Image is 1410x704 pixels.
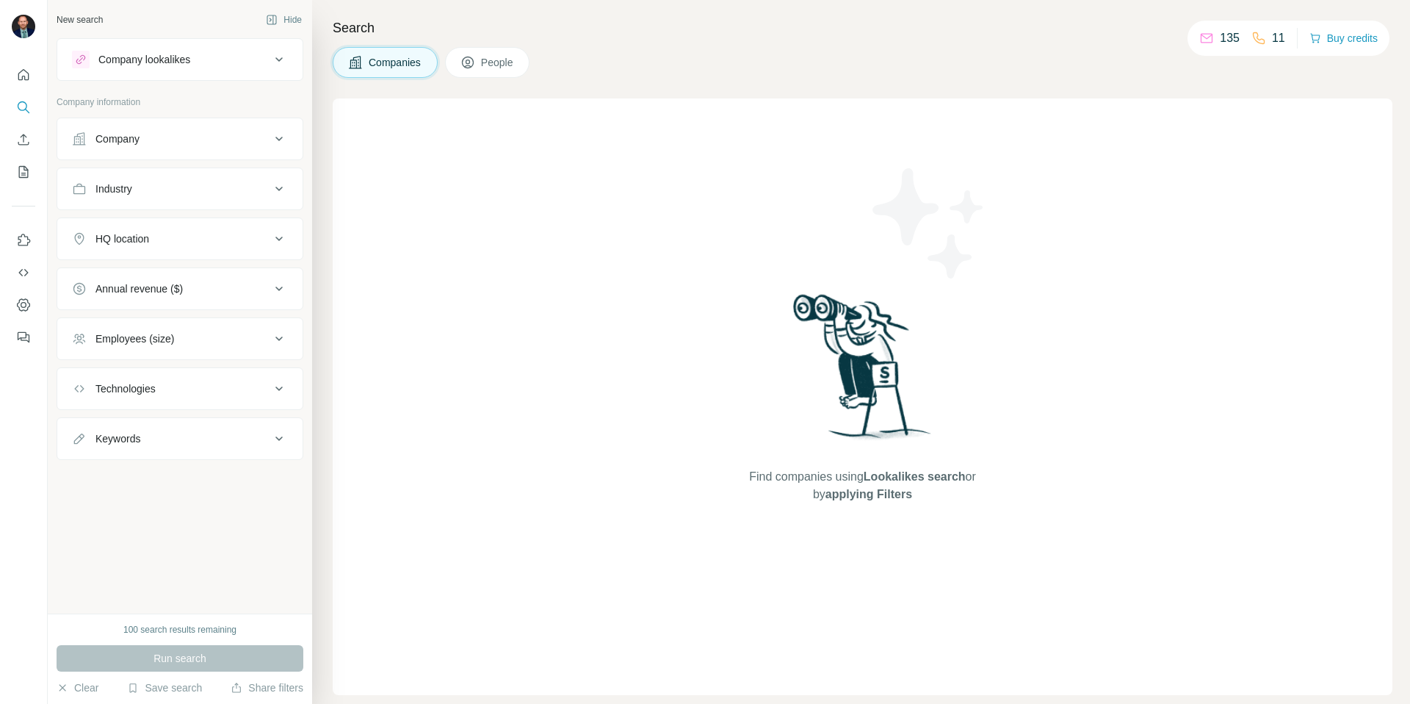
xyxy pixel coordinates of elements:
button: Hide [256,9,312,31]
button: Search [12,94,35,121]
button: Dashboard [12,292,35,318]
button: Annual revenue ($) [57,271,303,306]
button: Use Surfe on LinkedIn [12,227,35,254]
div: Industry [95,182,132,196]
button: Use Surfe API [12,259,35,286]
img: Avatar [12,15,35,38]
p: 135 [1220,29,1240,47]
div: Employees (size) [95,331,174,346]
button: Buy credits [1309,28,1378,49]
div: Keywords [95,431,140,446]
p: Company information [57,96,303,109]
p: 11 [1272,29,1285,47]
span: Lookalikes search [864,470,966,483]
div: Technologies [95,381,156,396]
img: Surfe Illustration - Woman searching with binoculars [787,290,939,454]
img: Surfe Illustration - Stars [863,157,995,290]
button: Clear [57,680,98,695]
span: People [481,55,515,70]
button: Quick start [12,62,35,88]
button: My lists [12,159,35,185]
button: Company lookalikes [57,42,303,77]
span: Find companies using or by [745,468,980,503]
button: Share filters [231,680,303,695]
div: Annual revenue ($) [95,281,183,296]
button: Enrich CSV [12,126,35,153]
button: Company [57,121,303,157]
div: HQ location [95,231,149,246]
span: Companies [369,55,422,70]
h4: Search [333,18,1392,38]
div: New search [57,13,103,26]
button: Industry [57,171,303,206]
button: HQ location [57,221,303,256]
span: applying Filters [825,488,912,500]
button: Technologies [57,371,303,406]
button: Save search [127,680,202,695]
div: Company [95,132,140,146]
button: Feedback [12,324,35,351]
button: Keywords [57,421,303,456]
div: 100 search results remaining [123,623,236,636]
button: Employees (size) [57,321,303,356]
div: Company lookalikes [98,52,190,67]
